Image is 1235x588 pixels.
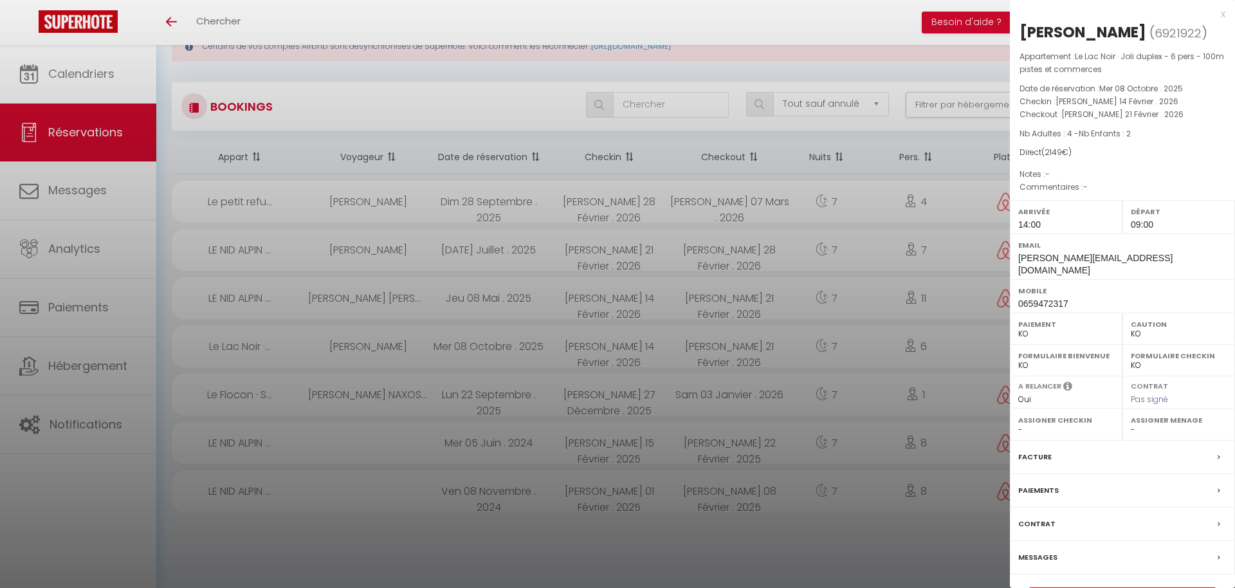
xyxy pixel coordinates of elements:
span: 14:00 [1018,219,1041,230]
span: Le Lac Noir · Joli duplex - 6 pers - 100m pistes et commerces [1020,51,1224,75]
label: Assigner Checkin [1018,414,1114,427]
label: Caution [1131,318,1227,331]
p: Notes : [1020,168,1225,181]
span: Nb Enfants : 2 [1079,128,1131,139]
i: Sélectionner OUI si vous souhaiter envoyer les séquences de messages post-checkout [1063,381,1072,395]
div: x [1010,6,1225,22]
label: Messages [1018,551,1057,564]
span: 09:00 [1131,219,1153,230]
label: Formulaire Bienvenue [1018,349,1114,362]
span: - [1045,169,1050,179]
label: Contrat [1131,381,1168,389]
span: 2149 [1045,147,1062,158]
span: Pas signé [1131,394,1168,405]
label: A relancer [1018,381,1061,392]
p: Checkout : [1020,108,1225,121]
label: Contrat [1018,517,1056,531]
span: 0659472317 [1018,299,1068,309]
p: Checkin : [1020,95,1225,108]
span: Mer 08 Octobre . 2025 [1099,83,1183,94]
span: ( ) [1149,24,1207,42]
span: [PERSON_NAME][EMAIL_ADDRESS][DOMAIN_NAME] [1018,253,1173,275]
p: Commentaires : [1020,181,1225,194]
label: Email [1018,239,1227,252]
label: Paiements [1018,484,1059,497]
p: Appartement : [1020,50,1225,76]
label: Assigner Menage [1131,414,1227,427]
p: Date de réservation : [1020,82,1225,95]
label: Facture [1018,450,1052,464]
span: Nb Adultes : 4 - [1020,128,1131,139]
label: Départ [1131,205,1227,218]
div: [PERSON_NAME] [1020,22,1146,42]
span: [PERSON_NAME] 14 Février . 2026 [1056,96,1178,107]
span: [PERSON_NAME] 21 Février . 2026 [1061,109,1184,120]
label: Arrivée [1018,205,1114,218]
span: 6921922 [1155,25,1202,41]
label: Formulaire Checkin [1131,349,1227,362]
div: Direct [1020,147,1225,159]
span: - [1083,181,1088,192]
label: Paiement [1018,318,1114,331]
label: Mobile [1018,284,1227,297]
span: ( €) [1041,147,1072,158]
